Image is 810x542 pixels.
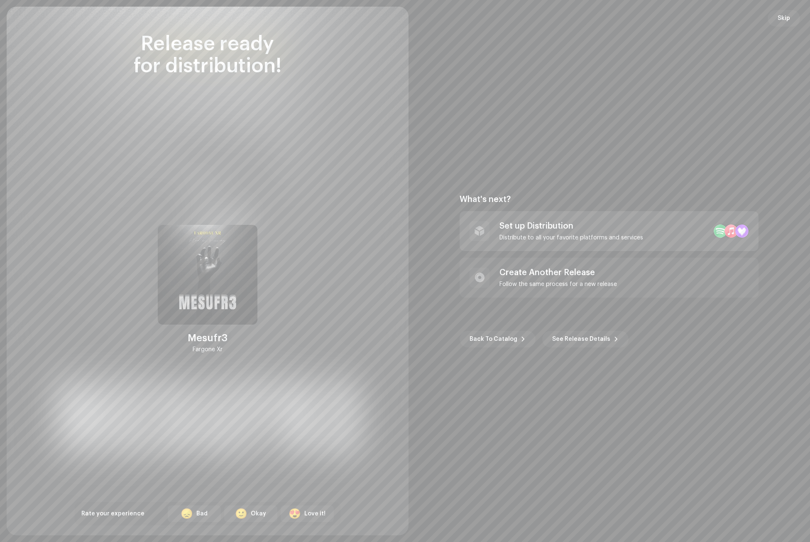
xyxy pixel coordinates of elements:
[499,268,617,278] div: Create Another Release
[460,195,759,204] div: What's next?
[778,10,790,27] span: Skip
[542,331,629,347] button: See Release Details
[75,33,340,77] div: Release ready for distribution!
[768,10,800,27] button: Skip
[181,509,193,519] div: 😞
[188,331,228,345] div: Mesufr3
[81,511,144,517] span: Rate your experience
[235,509,247,519] div: 🙂
[193,345,223,355] div: Fargone Xr
[196,510,208,518] div: Bad
[460,211,759,251] re-a-post-create-item: Set up Distribution
[460,258,759,298] re-a-post-create-item: Create Another Release
[460,331,536,347] button: Back To Catalog
[552,331,610,347] span: See Release Details
[499,234,643,241] div: Distribute to all your favorite platforms and services
[158,225,257,325] img: d4606793-6712-46af-8b98-f341f4cc52ec
[499,281,617,288] div: Follow the same process for a new release
[499,221,643,231] div: Set up Distribution
[304,510,325,518] div: Love it!
[251,510,266,518] div: Okay
[289,509,301,519] div: 😍
[470,331,517,347] span: Back To Catalog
